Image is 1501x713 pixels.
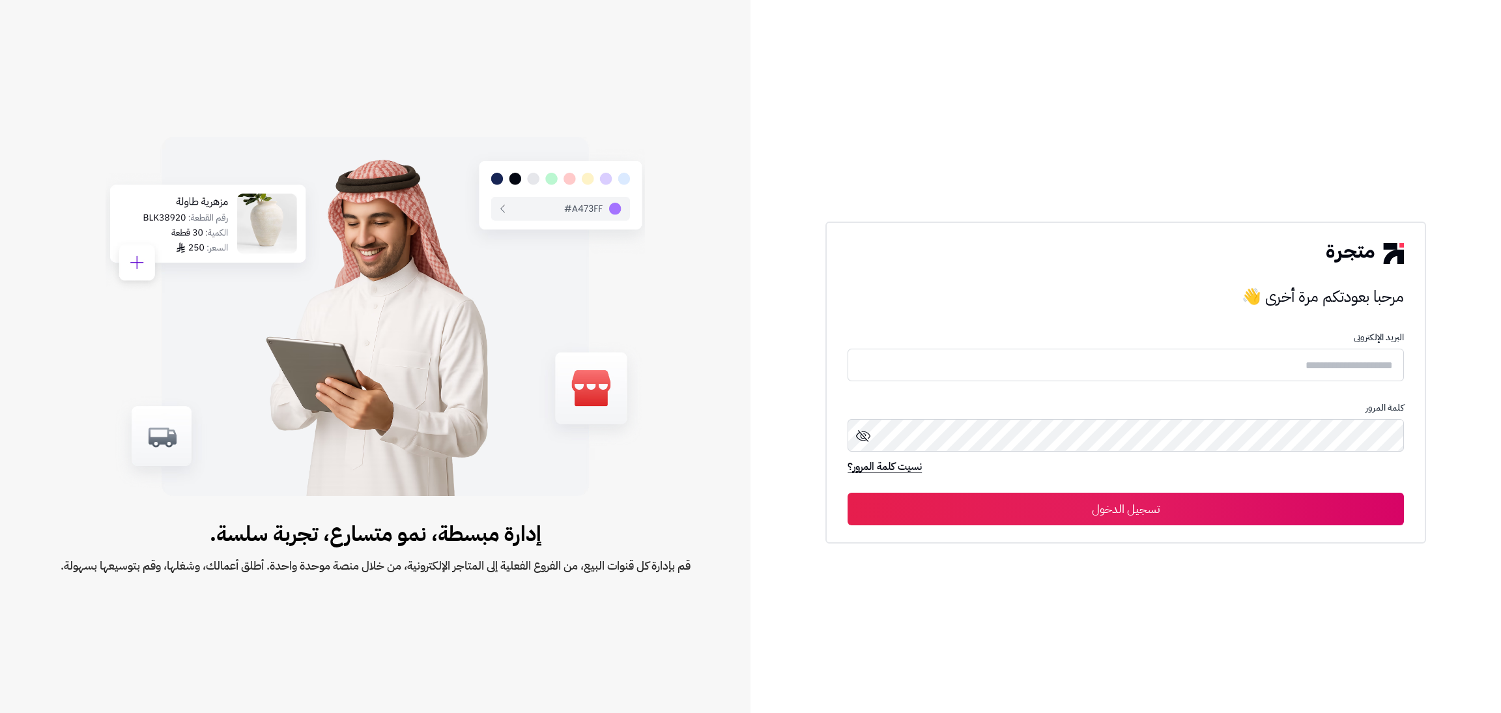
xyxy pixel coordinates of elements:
p: كلمة المرور [848,403,1404,413]
span: إدارة مبسطة، نمو متسارع، تجربة سلسة. [61,518,691,549]
p: البريد الإلكترونى [848,332,1404,343]
h3: مرحبا بعودتكم مرة أخرى 👋 [848,284,1404,310]
button: تسجيل الدخول [848,493,1404,525]
span: قم بإدارة كل قنوات البيع، من الفروع الفعلية إلى المتاجر الإلكترونية، من خلال منصة موحدة واحدة. أط... [61,556,691,575]
a: نسيت كلمة المرور؟ [848,459,922,477]
img: logo-2.png [1326,243,1403,264]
